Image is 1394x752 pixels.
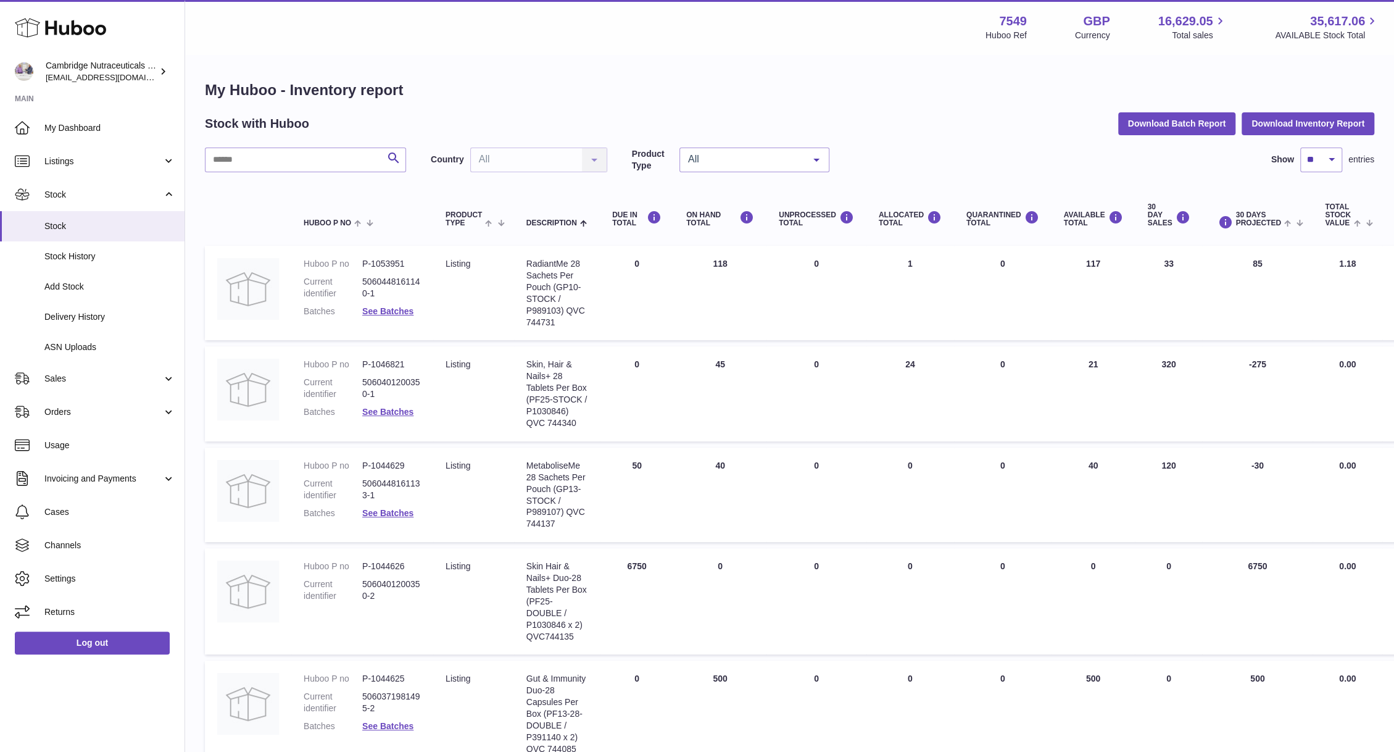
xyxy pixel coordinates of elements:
div: RadiantMe 28 Sachets Per Pouch (GP10-STOCK / P989103) QVC 744731 [526,258,587,328]
span: listing [446,259,470,269]
td: 6750 [600,548,674,654]
td: 0 [766,346,866,441]
img: product image [217,460,279,522]
span: 30 DAYS PROJECTED [1235,211,1280,227]
div: Skin, Hair & Nails+ 28 Tablets Per Box (PF25-STOCK / P1030846) QVC 744340 [526,359,587,428]
td: 24 [866,346,954,441]
span: Add Stock [44,281,175,293]
td: -275 [1202,346,1313,441]
dd: 5060448161140-1 [362,276,421,299]
span: 0.00 [1339,461,1356,470]
td: 33 [1135,246,1202,340]
div: 30 DAY SALES [1147,203,1190,228]
span: Sales [44,373,162,385]
td: 0 [766,448,866,542]
a: See Batches [362,306,413,316]
dd: P-1044629 [362,460,421,472]
span: listing [446,561,470,571]
span: 16,629.05 [1158,13,1213,30]
span: Cases [44,506,175,518]
td: 0 [866,548,954,654]
span: 0 [1000,674,1005,683]
td: 40 [1052,448,1135,542]
span: Listings [44,156,162,167]
div: Cambridge Nutraceuticals Ltd [46,60,157,83]
dt: Huboo P no [304,460,362,472]
span: listing [446,359,470,369]
span: Delivery History [44,311,175,323]
td: 0 [600,346,674,441]
label: Product Type [632,148,673,172]
td: 117 [1052,246,1135,340]
span: Product Type [446,211,482,227]
td: 6750 [1202,548,1313,654]
td: 0 [866,448,954,542]
dt: Huboo P no [304,561,362,572]
dt: Huboo P no [304,258,362,270]
span: Returns [44,606,175,618]
div: AVAILABLE Total [1064,211,1123,227]
dd: 5060448161133-1 [362,478,421,501]
span: Huboo P no [304,219,351,227]
dd: 5060371981495-2 [362,691,421,714]
span: Total stock value [1325,203,1351,228]
span: 35,617.06 [1310,13,1365,30]
td: 50 [600,448,674,542]
span: [EMAIL_ADDRESS][DOMAIN_NAME] [46,72,181,82]
span: ASN Uploads [44,341,175,353]
span: All [685,153,804,165]
td: 0 [1052,548,1135,654]
span: Usage [44,440,175,451]
dd: 5060401200350-2 [362,579,421,602]
a: See Batches [362,508,413,518]
label: Country [431,154,464,165]
td: 118 [674,246,766,340]
a: See Batches [362,721,413,731]
td: -30 [1202,448,1313,542]
td: 0 [674,548,766,654]
dd: P-1044626 [362,561,421,572]
img: qvc@camnutra.com [15,62,33,81]
span: 0.00 [1339,561,1356,571]
a: 16,629.05 Total sales [1158,13,1227,41]
span: 0 [1000,259,1005,269]
span: 0 [1000,561,1005,571]
span: entries [1348,154,1374,165]
dt: Current identifier [304,478,362,501]
h1: My Huboo - Inventory report [205,80,1374,100]
td: 1 [866,246,954,340]
dt: Huboo P no [304,673,362,685]
label: Show [1271,154,1294,165]
button: Download Inventory Report [1242,112,1374,135]
td: 85 [1202,246,1313,340]
td: 0 [766,548,866,654]
span: My Dashboard [44,122,175,134]
span: Stock History [44,251,175,262]
span: 0 [1000,359,1005,369]
span: 0.00 [1339,359,1356,369]
td: 0 [766,246,866,340]
a: Log out [15,632,170,654]
td: 320 [1135,346,1202,441]
span: Channels [44,540,175,551]
td: 0 [600,246,674,340]
span: Total sales [1172,30,1227,41]
td: 0 [1135,548,1202,654]
dd: 5060401200350-1 [362,377,421,400]
div: MetaboliseMe 28 Sachets Per Pouch (GP13-STOCK / P989107) QVC 744137 [526,460,587,530]
a: 35,617.06 AVAILABLE Stock Total [1275,13,1379,41]
td: 45 [674,346,766,441]
div: ON HAND Total [686,211,754,227]
span: listing [446,674,470,683]
dd: P-1044625 [362,673,421,685]
dd: P-1046821 [362,359,421,370]
span: Invoicing and Payments [44,473,162,485]
div: ALLOCATED Total [879,211,942,227]
dt: Batches [304,721,362,732]
strong: 7549 [999,13,1027,30]
div: Huboo Ref [985,30,1027,41]
dt: Current identifier [304,579,362,602]
span: AVAILABLE Stock Total [1275,30,1379,41]
dt: Batches [304,306,362,317]
td: 40 [674,448,766,542]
